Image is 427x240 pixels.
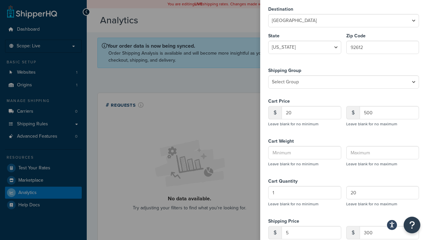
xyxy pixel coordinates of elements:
input: Minimum [268,146,341,159]
button: Open Resource Center [404,217,420,233]
label: Cart Quantity [268,177,341,186]
label: Zip Code [346,31,419,41]
input: Maximum [346,186,419,199]
input: Maximum [360,226,419,239]
label: Cart Weight [268,137,341,146]
input: All [346,41,419,54]
input: Minimum [282,106,341,119]
label: Cart Price [268,97,341,106]
p: Leave blank for no minimum [268,119,341,129]
label: Destination [268,5,419,14]
div: $ [346,106,360,119]
label: Shipping Group [268,66,419,75]
p: Leave blank for no minimum [268,199,341,209]
input: Maximum [346,146,419,159]
p: Leave blank for no maximum [346,199,419,209]
p: Leave blank for no minimum [268,159,341,169]
label: State [268,31,341,41]
div: $ [268,106,282,119]
div: $ [346,226,360,239]
input: Minimum [282,226,341,239]
input: Minimum [268,186,341,199]
div: $ [268,226,282,239]
p: Leave blank for no maximum [346,159,419,169]
input: Maximum [360,106,419,119]
p: Leave blank for no maximum [346,119,419,129]
label: Shipping Price [268,217,341,226]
